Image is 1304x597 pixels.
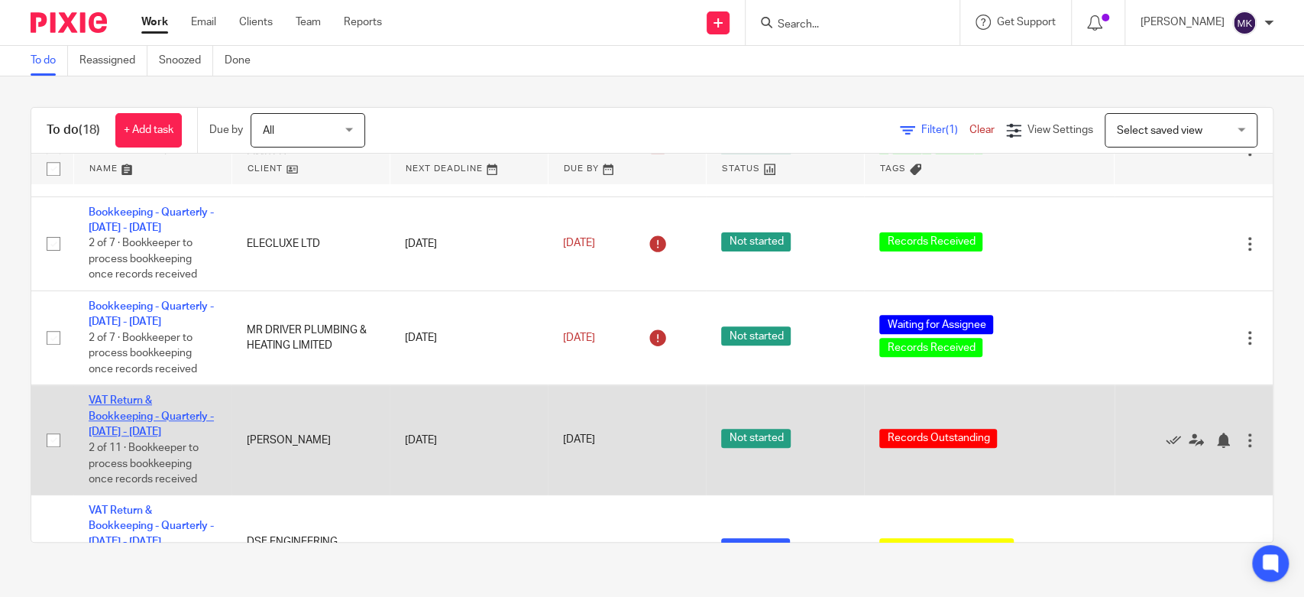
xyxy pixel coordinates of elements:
[225,46,262,76] a: Done
[89,505,214,547] a: VAT Return & Bookkeeping - Quarterly - [DATE] - [DATE]
[390,385,548,495] td: [DATE]
[390,291,548,385] td: [DATE]
[879,232,982,251] span: Records Received
[969,125,995,135] a: Clear
[89,395,214,437] a: VAT Return & Bookkeeping - Quarterly - [DATE] - [DATE]
[79,124,100,136] span: (18)
[89,333,197,375] span: 2 of 7 · Bookkeeper to process bookkeeping once records received
[390,196,548,290] td: [DATE]
[344,15,382,30] a: Reports
[296,15,321,30] a: Team
[563,238,595,249] span: [DATE]
[1141,15,1225,30] p: [PERSON_NAME]
[879,538,1014,557] span: Waiting for client - Query
[879,338,982,357] span: Records Received
[115,113,182,148] a: + Add task
[159,46,213,76] a: Snoozed
[1027,125,1093,135] span: View Settings
[997,17,1056,28] span: Get Support
[79,46,147,76] a: Reassigned
[263,125,274,136] span: All
[721,326,791,346] span: Not started
[879,429,997,448] span: Records Outstanding
[89,207,214,233] a: Bookkeeping - Quarterly - [DATE] - [DATE]
[921,125,969,135] span: Filter
[879,315,993,334] span: Waiting for Assignee
[47,122,100,138] h1: To do
[880,164,906,173] span: Tags
[1166,432,1189,447] a: Mark as done
[231,196,390,290] td: ELECLUXE LTD
[721,538,790,557] span: In progress
[239,15,273,30] a: Clients
[89,443,199,485] span: 2 of 11 · Bookkeeper to process bookkeeping once records received
[31,12,107,33] img: Pixie
[31,46,68,76] a: To do
[231,291,390,385] td: MR DRIVER PLUMBING & HEATING LIMITED
[209,122,243,138] p: Due by
[721,429,791,448] span: Not started
[563,435,595,446] span: [DATE]
[946,125,958,135] span: (1)
[191,15,216,30] a: Email
[89,301,214,327] a: Bookkeeping - Quarterly - [DATE] - [DATE]
[231,385,390,495] td: [PERSON_NAME]
[1232,11,1257,35] img: svg%3E
[563,333,595,343] span: [DATE]
[141,15,168,30] a: Work
[776,18,914,32] input: Search
[1117,125,1202,136] span: Select saved view
[721,232,791,251] span: Not started
[89,238,197,281] span: 2 of 7 · Bookkeeper to process bookkeeping once records received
